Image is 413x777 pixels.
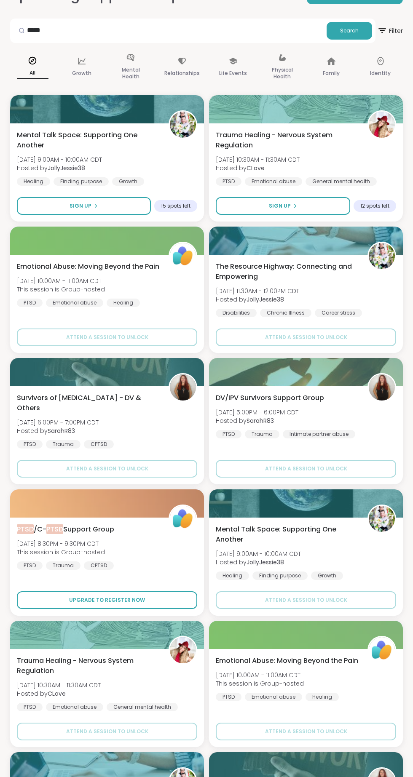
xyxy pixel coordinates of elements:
[245,177,302,186] div: Emotional abuse
[216,295,299,304] span: Hosted by
[369,112,395,138] img: CLove
[369,243,395,269] img: JollyJessie38
[17,155,102,164] span: [DATE] 9:00AM - 10:00AM CDT
[265,596,347,604] span: Attend a session to unlock
[265,465,347,473] span: Attend a session to unlock
[17,591,197,609] button: Upgrade to register now
[216,328,396,346] button: Attend a session to unlock
[46,703,103,711] div: Emotional abuse
[17,262,159,272] span: Emotional Abuse: Moving Beyond the Pain
[17,460,197,478] button: Attend a session to unlock
[48,689,66,698] b: CLove
[216,571,249,580] div: Healing
[216,460,396,478] button: Attend a session to unlock
[369,374,395,401] img: SarahR83
[283,430,355,438] div: Intimate partner abuse
[377,19,403,43] button: Filter
[260,309,311,317] div: Chronic Illness
[17,548,105,556] span: This session is Group-hosted
[247,164,265,172] b: CLove
[306,693,339,701] div: Healing
[17,164,102,172] span: Hosted by
[17,418,99,427] span: [DATE] 6:00PM - 7:00PM CDT
[115,65,147,82] p: Mental Health
[17,177,50,186] div: Healing
[216,130,358,150] span: Trauma Healing - Nervous System Regulation
[17,723,197,740] button: Attend a session to unlock
[265,334,347,341] span: Attend a session to unlock
[216,723,396,740] button: Attend a session to unlock
[48,164,85,172] b: JollyJessie38
[54,177,109,186] div: Finding purpose
[170,637,196,663] img: CLove
[216,197,350,215] button: Sign Up
[17,197,151,215] button: Sign Up
[17,561,43,570] div: PTSD
[340,27,359,35] span: Search
[17,440,43,449] div: PTSD
[216,430,241,438] div: PTSD
[323,68,340,78] p: Family
[247,558,284,566] b: JollyJessie38
[66,334,148,341] span: Attend a session to unlock
[216,155,300,164] span: [DATE] 10:30AM - 11:30AM CDT
[245,693,302,701] div: Emotional abuse
[216,591,396,609] button: Attend a session to unlock
[17,68,48,79] p: All
[327,22,372,40] button: Search
[306,177,377,186] div: General mental health
[216,693,241,701] div: PTSD
[245,430,279,438] div: Trauma
[315,309,362,317] div: Career stress
[17,524,34,534] span: PTSD
[17,524,114,534] span: /C- Support Group
[107,299,140,307] div: Healing
[46,299,103,307] div: Emotional abuse
[219,68,247,78] p: Life Events
[69,596,145,604] span: Upgrade to register now
[216,164,300,172] span: Hosted by
[66,728,148,735] span: Attend a session to unlock
[84,561,114,570] div: CPTSD
[247,295,284,304] b: JollyJessie38
[216,671,304,679] span: [DATE] 10:00AM - 11:00AM CDT
[17,393,159,413] span: Survivors of [MEDICAL_DATA] - DV & Others
[17,681,101,689] span: [DATE] 10:30AM - 11:30AM CDT
[265,728,347,735] span: Attend a session to unlock
[17,130,159,150] span: Mental Talk Space: Supporting One Another
[46,524,63,534] span: PTSD
[377,21,403,41] span: Filter
[84,440,114,449] div: CPTSD
[360,203,389,209] span: 12 spots left
[17,689,101,698] span: Hosted by
[370,68,391,78] p: Identity
[170,243,196,269] img: ShareWell
[266,65,298,82] p: Physical Health
[216,309,257,317] div: Disabilities
[216,524,358,545] span: Mental Talk Space: Supporting One Another
[17,539,105,548] span: [DATE] 8:30PM - 9:30PM CDT
[216,679,304,688] span: This session is Group-hosted
[170,374,196,401] img: SarahR83
[164,68,200,78] p: Relationships
[247,417,274,425] b: SarahR83
[369,506,395,532] img: JollyJessie38
[311,571,343,580] div: Growth
[216,177,241,186] div: PTSD
[216,558,301,566] span: Hosted by
[107,703,178,711] div: General mental health
[17,328,197,346] button: Attend a session to unlock
[48,427,75,435] b: SarahR83
[252,571,308,580] div: Finding purpose
[216,417,298,425] span: Hosted by
[216,550,301,558] span: [DATE] 9:00AM - 10:00AM CDT
[66,465,148,473] span: Attend a session to unlock
[17,299,43,307] div: PTSD
[17,277,105,285] span: [DATE] 10:00AM - 11:00AM CDT
[17,656,159,676] span: Trauma Healing - Nervous System Regulation
[216,656,358,666] span: Emotional Abuse: Moving Beyond the Pain
[369,637,395,663] img: ShareWell
[46,440,80,449] div: Trauma
[17,427,99,435] span: Hosted by
[46,561,80,570] div: Trauma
